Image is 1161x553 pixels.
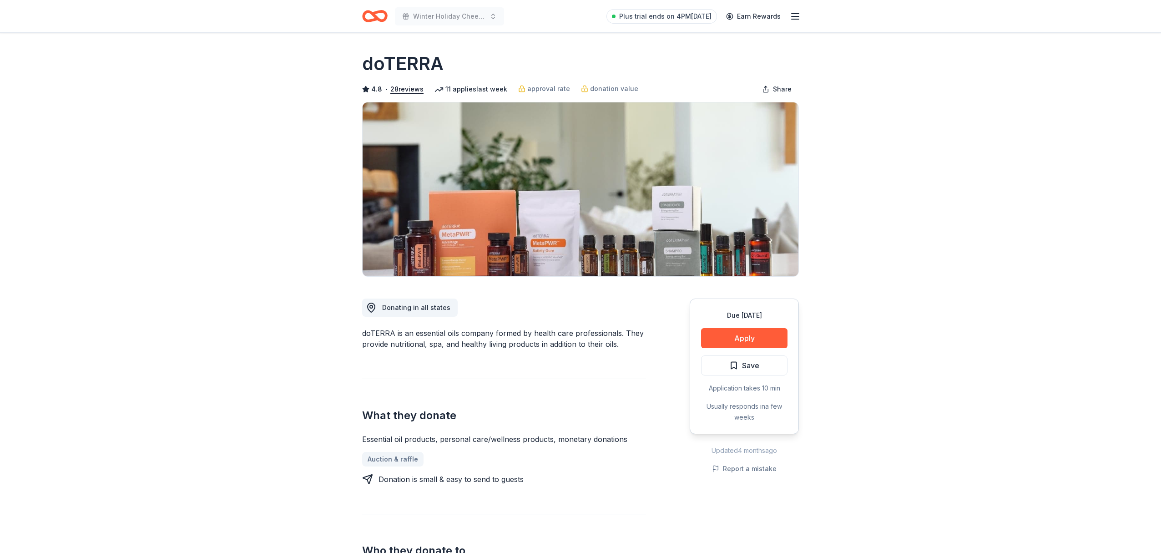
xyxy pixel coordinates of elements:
[742,360,759,371] span: Save
[690,445,799,456] div: Updated 4 months ago
[379,474,524,485] div: Donation is small & easy to send to guests
[362,434,646,445] div: Essential oil products, personal care/wellness products, monetary donations
[413,11,486,22] span: Winter Holiday Cheer Auction
[382,304,450,311] span: Donating in all states
[701,383,787,394] div: Application takes 10 min
[701,355,787,375] button: Save
[701,310,787,321] div: Due [DATE]
[390,84,424,95] button: 28reviews
[619,11,712,22] span: Plus trial ends on 4PM[DATE]
[395,7,504,25] button: Winter Holiday Cheer Auction
[362,5,388,27] a: Home
[606,9,717,24] a: Plus trial ends on 4PM[DATE]
[712,463,777,474] button: Report a mistake
[581,83,638,94] a: donation value
[518,83,570,94] a: approval rate
[362,328,646,350] div: doTERRA is an essential oils company formed by health care professionals. They provide nutritiona...
[362,51,444,76] h1: doTERRA
[721,8,786,25] a: Earn Rewards
[363,102,798,276] img: Image for doTERRA
[773,84,792,95] span: Share
[385,86,388,93] span: •
[362,452,424,467] a: Auction & raffle
[701,328,787,348] button: Apply
[755,80,799,98] button: Share
[527,83,570,94] span: approval rate
[371,84,382,95] span: 4.8
[590,83,638,94] span: donation value
[362,408,646,423] h2: What they donate
[701,401,787,423] div: Usually responds in a few weeks
[434,84,507,95] div: 11 applies last week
